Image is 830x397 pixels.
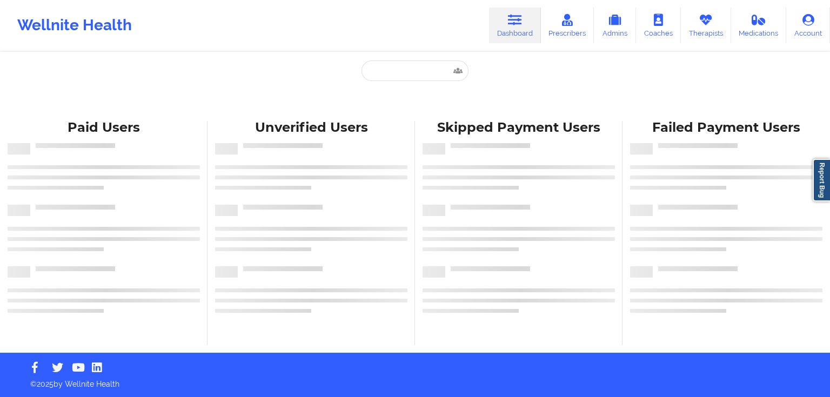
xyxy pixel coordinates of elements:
a: Dashboard [489,8,541,43]
a: Therapists [681,8,731,43]
a: Prescribers [541,8,594,43]
a: Report Bug [813,159,830,201]
a: Coaches [636,8,681,43]
a: Admins [594,8,636,43]
div: Failed Payment Users [630,119,822,136]
a: Account [786,8,830,43]
a: Medications [731,8,787,43]
div: Skipped Payment Users [423,119,615,136]
div: Paid Users [8,119,200,136]
div: Unverified Users [215,119,407,136]
p: © 2025 by Wellnite Health [23,371,807,389]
